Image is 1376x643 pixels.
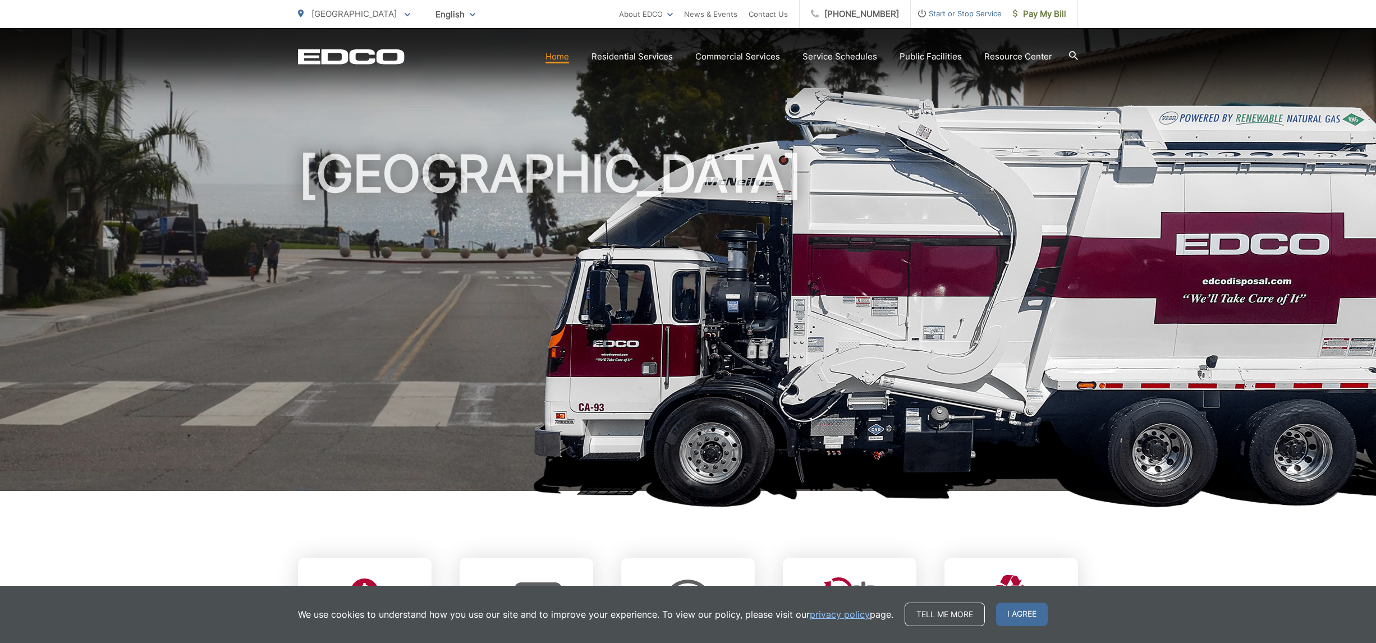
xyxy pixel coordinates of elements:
[900,50,962,63] a: Public Facilities
[996,603,1048,626] span: I agree
[298,49,405,65] a: EDCD logo. Return to the homepage.
[311,8,397,19] span: [GEOGRAPHIC_DATA]
[619,7,673,21] a: About EDCO
[591,50,673,63] a: Residential Services
[695,50,780,63] a: Commercial Services
[905,603,985,626] a: Tell me more
[984,50,1052,63] a: Resource Center
[749,7,788,21] a: Contact Us
[298,608,893,621] p: We use cookies to understand how you use our site and to improve your experience. To view our pol...
[684,7,737,21] a: News & Events
[1013,7,1066,21] span: Pay My Bill
[545,50,569,63] a: Home
[802,50,877,63] a: Service Schedules
[810,608,870,621] a: privacy policy
[427,4,484,24] span: English
[298,146,1078,501] h1: [GEOGRAPHIC_DATA]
